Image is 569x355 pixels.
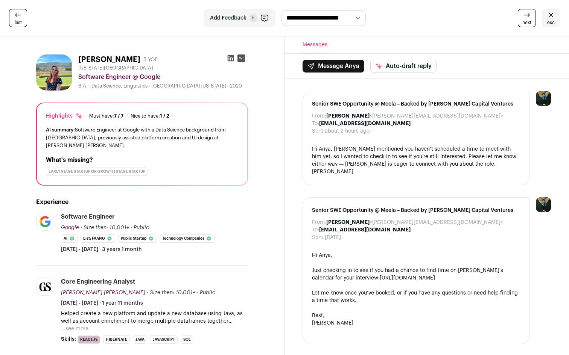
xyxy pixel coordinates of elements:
span: 1 / 2 [160,113,169,118]
span: Public [200,290,215,295]
span: F [250,14,257,22]
dd: [DATE] [325,234,341,241]
div: Best, [312,312,520,319]
div: Core Engineering Analyst [61,278,135,286]
div: Nice to have: [131,113,169,119]
span: · Size then: 10,001+ [81,225,129,230]
button: Messages [303,36,327,53]
li: List: FAANG [81,234,115,243]
a: last [9,9,27,27]
span: · [197,289,198,296]
img: 9a0b70fe001b476f33b0a5c6352136a6b15d4d9a7eebe4f77d8f99073c39207b.jpg [36,54,72,91]
img: 8d2c6156afa7017e60e680d3937f8205e5697781b6c771928cb24e9df88505de.jpg [37,213,54,230]
img: 12031951-medium_jpg [536,91,551,106]
div: Software Engineer [61,213,115,221]
a: [URL][DOMAIN_NAME] [380,275,435,281]
span: last [15,20,22,26]
button: ...see more [61,325,88,332]
button: Auto-draft reply [370,60,437,73]
span: Skills: [61,335,76,343]
div: Software Engineer at Google with a Data Science background from [GEOGRAPHIC_DATA], previously ass... [46,126,238,150]
span: next [522,20,531,26]
li: JavaScript [150,335,178,344]
div: Highlights [46,112,83,120]
dt: Sent: [312,234,325,241]
h2: Experience [36,198,248,207]
span: [DATE] - [DATE] · 3 years 1 month [61,246,142,253]
span: AI summary: [46,127,75,132]
span: [DATE] - [DATE] · 1 year 11 months [61,299,143,307]
dt: From: [312,112,326,120]
span: Google [61,225,79,230]
li: React.js [78,335,100,344]
span: [US_STATE][GEOGRAPHIC_DATA] [78,65,153,71]
ul: | [89,113,169,119]
span: Senior SWE Opportunity @ Meela – Backed by [PERSON_NAME] Capital Ventures [312,207,520,214]
img: 4760c9374722761578d80caafe679f70eb252422c5270a3c8fcda2cb4a11c5a0.png [37,278,54,296]
dt: To: [312,226,319,234]
div: Must have: [89,113,123,119]
p: Helped create a new platform and update a new database using Java, as well as account enrichment ... [61,310,248,325]
a: esc [542,9,560,27]
b: [PERSON_NAME] [326,220,370,225]
b: [PERSON_NAME] [326,113,370,119]
div: [PERSON_NAME] [312,319,520,327]
dt: To: [312,120,319,127]
div: B.A. - Data Science, Linguistics - [GEOGRAPHIC_DATA][US_STATE] - 2020 [78,83,248,89]
h1: [PERSON_NAME] [78,54,140,65]
span: · [131,224,132,231]
a: next [518,9,536,27]
dt: From: [312,219,326,226]
li: Hibernate [103,335,130,344]
span: Public [134,225,149,230]
div: Let me know once you’ve booked, or if you have any questions or need help finding a time that works. [312,289,520,304]
button: Message Anya [303,60,364,73]
span: Senior SWE Opportunity @ Meela – Backed by [PERSON_NAME] Capital Ventures [312,100,520,108]
button: Add Feedback F [204,9,275,27]
li: AI [61,234,78,243]
li: SQL [181,335,193,344]
h2: What's missing? [46,156,238,165]
span: Add Feedback [210,14,246,22]
div: Just checking in to see if you had a chance to find time on [PERSON_NAME]'s calendar for your int... [312,267,520,282]
div: 5 YOE [143,56,158,63]
dt: Sent: [312,127,325,135]
img: 12031951-medium_jpg [536,197,551,212]
div: Hi Anya, [312,252,520,259]
span: [PERSON_NAME] [PERSON_NAME] [61,290,145,295]
dd: <[PERSON_NAME][EMAIL_ADDRESS][DOMAIN_NAME]> [326,112,503,120]
span: 7 / 7 [114,113,123,118]
li: Java [133,335,147,344]
dd: <[PERSON_NAME][EMAIL_ADDRESS][DOMAIN_NAME]> [326,219,503,226]
b: [EMAIL_ADDRESS][DOMAIN_NAME] [319,121,411,126]
div: Hi Anya, [PERSON_NAME] mentioned you haven’t scheduled a time to meet with him yet, so I wanted t... [312,145,520,176]
li: Technology Companies [160,234,215,243]
div: Software Engineer @ Google [78,73,248,82]
div: Early Stage Startup or Growth Stage Startup [46,168,148,176]
dd: about 2 hours ago [325,127,370,135]
span: esc [547,20,555,26]
li: Public Startup [118,234,157,243]
span: · Size then: 10,001+ [147,290,195,295]
b: [EMAIL_ADDRESS][DOMAIN_NAME] [319,227,411,233]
